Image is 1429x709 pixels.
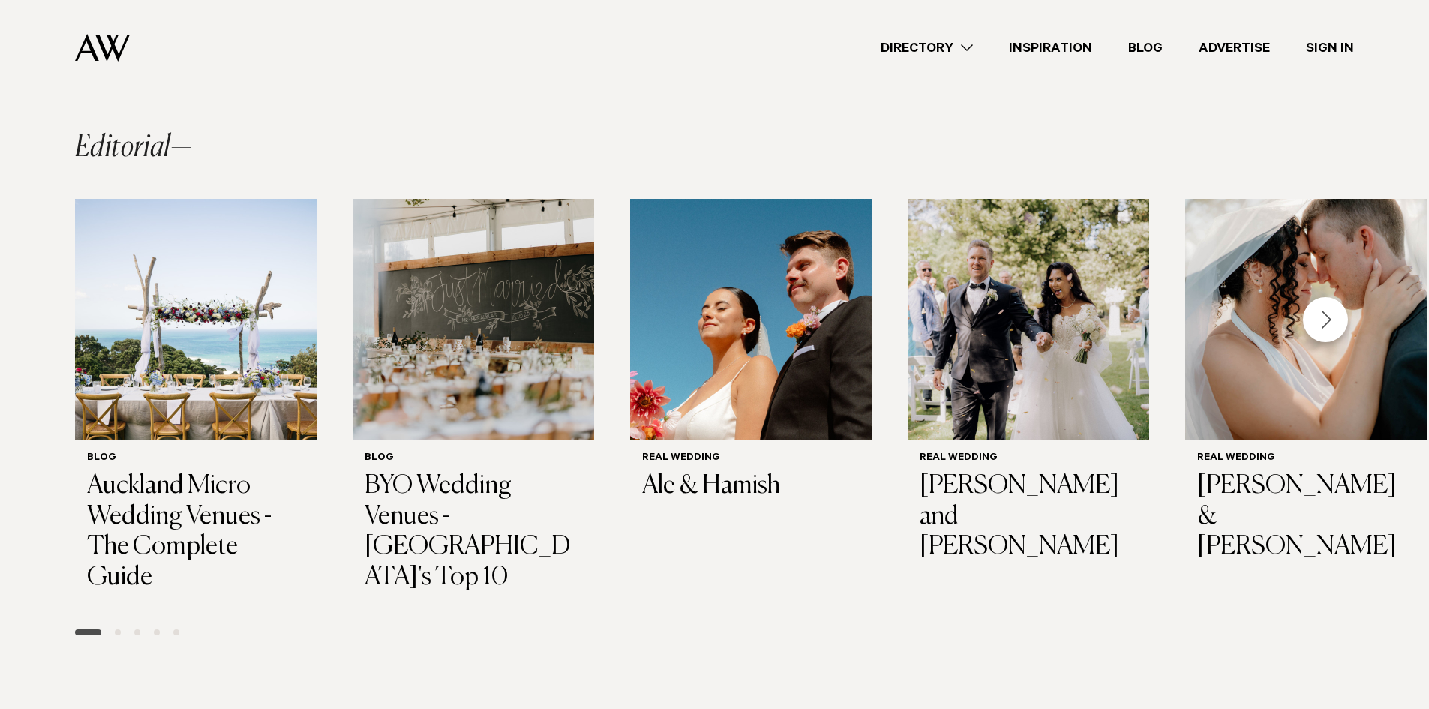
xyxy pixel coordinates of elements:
a: Blog | BYO Wedding Venues - Auckland's Top 10 Blog BYO Wedding Venues - [GEOGRAPHIC_DATA]'s Top 10 [353,199,594,605]
a: Blog [1110,38,1181,59]
h6: Real Wedding [642,452,860,465]
img: Real Wedding | Lorenza & Daniel [1185,199,1427,440]
h6: Blog [365,452,582,465]
img: Auckland Weddings Logo [75,34,130,62]
a: Real Wedding | Crystal and Adam Real Wedding [PERSON_NAME] and [PERSON_NAME] [908,199,1149,575]
swiper-slide: 3 / 14 [630,199,872,605]
h3: BYO Wedding Venues - [GEOGRAPHIC_DATA]'s Top 10 [365,471,582,593]
a: Blog | Auckland Micro Wedding Venues - The Complete Guide Blog Auckland Micro Wedding Venues - Th... [75,199,317,605]
a: Inspiration [991,38,1110,59]
h6: Real Wedding [1197,452,1415,465]
swiper-slide: 2 / 14 [353,199,594,605]
h2: Editorial [75,133,192,163]
h3: [PERSON_NAME] & [PERSON_NAME] [1197,471,1415,563]
a: Advertise [1181,38,1288,59]
h3: Ale & Hamish [642,471,860,502]
a: Sign In [1288,38,1372,59]
h3: Auckland Micro Wedding Venues - The Complete Guide [87,471,305,593]
h3: [PERSON_NAME] and [PERSON_NAME] [920,471,1137,563]
swiper-slide: 1 / 14 [75,199,317,605]
a: Real Wedding | Lorenza & Daniel Real Wedding [PERSON_NAME] & [PERSON_NAME] [1185,199,1427,575]
h6: Blog [87,452,305,465]
a: Real Wedding | Ale & Hamish Real Wedding Ale & Hamish [630,199,872,514]
img: Blog | BYO Wedding Venues - Auckland's Top 10 [353,199,594,440]
img: Blog | Auckland Micro Wedding Venues - The Complete Guide [75,199,317,440]
img: Real Wedding | Ale & Hamish [630,199,872,440]
a: Directory [863,38,991,59]
img: Real Wedding | Crystal and Adam [908,199,1149,440]
swiper-slide: 5 / 14 [1185,199,1427,605]
h6: Real Wedding [920,452,1137,465]
swiper-slide: 4 / 14 [908,199,1149,605]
